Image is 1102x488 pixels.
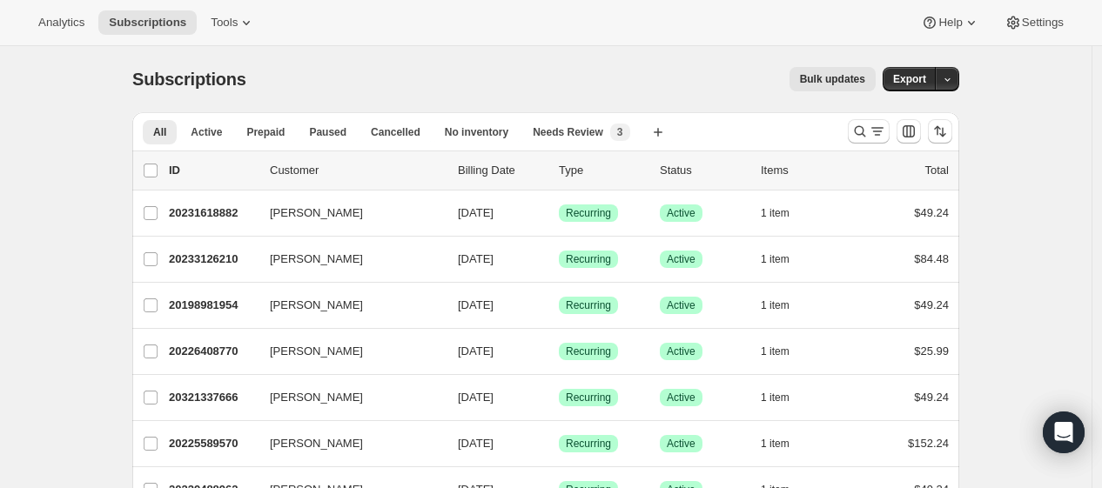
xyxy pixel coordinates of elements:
[169,293,949,318] div: 20198981954[PERSON_NAME][DATE]SuccessRecurringSuccessActive1 item$49.24
[914,206,949,219] span: $49.24
[259,430,433,458] button: [PERSON_NAME]
[458,162,545,179] p: Billing Date
[169,343,256,360] p: 20226408770
[270,343,363,360] span: [PERSON_NAME]
[617,125,623,139] span: 3
[566,391,611,404] span: Recurring
[559,162,646,179] div: Type
[848,119,890,144] button: Search and filter results
[761,162,848,179] div: Items
[914,298,949,311] span: $49.24
[458,206,494,219] span: [DATE]
[270,297,363,314] span: [PERSON_NAME]
[667,206,695,220] span: Active
[259,245,433,273] button: [PERSON_NAME]
[566,437,611,451] span: Recurring
[109,16,186,30] span: Subscriptions
[910,10,990,35] button: Help
[259,291,433,319] button: [PERSON_NAME]
[371,125,420,139] span: Cancelled
[259,384,433,411] button: [PERSON_NAME]
[566,298,611,312] span: Recurring
[270,251,363,268] span: [PERSON_NAME]
[800,72,865,86] span: Bulk updates
[169,389,256,406] p: 20321337666
[566,344,611,358] span: Recurring
[761,201,809,225] button: 1 item
[169,251,256,268] p: 20233126210
[667,298,695,312] span: Active
[169,201,949,225] div: 20231618882[PERSON_NAME][DATE]SuccessRecurringSuccessActive1 item$49.24
[169,247,949,271] div: 20233126210[PERSON_NAME][DATE]SuccessRecurringSuccessActive1 item$84.48
[200,10,265,35] button: Tools
[925,162,949,179] p: Total
[270,389,363,406] span: [PERSON_NAME]
[761,339,809,364] button: 1 item
[169,204,256,222] p: 20231618882
[790,67,876,91] button: Bulk updates
[169,435,256,452] p: 20225589570
[98,10,197,35] button: Subscriptions
[132,70,246,89] span: Subscriptions
[667,391,695,404] span: Active
[761,437,790,451] span: 1 item
[761,298,790,312] span: 1 item
[761,293,809,318] button: 1 item
[445,125,508,139] span: No inventory
[169,162,949,179] div: IDCustomerBilling DateTypeStatusItemsTotal
[1022,16,1064,30] span: Settings
[270,162,444,179] p: Customer
[458,298,494,311] span: [DATE]
[458,252,494,265] span: [DATE]
[566,252,611,266] span: Recurring
[883,67,937,91] button: Export
[259,338,433,365] button: [PERSON_NAME]
[259,199,433,227] button: [PERSON_NAME]
[169,339,949,364] div: 20226408770[PERSON_NAME][DATE]SuccessRecurringSuccessActive1 item$25.99
[169,162,256,179] p: ID
[458,391,494,404] span: [DATE]
[908,437,949,450] span: $152.24
[761,431,809,456] button: 1 item
[28,10,95,35] button: Analytics
[169,431,949,456] div: 20225589570[PERSON_NAME][DATE]SuccessRecurringSuccessActive1 item$152.24
[38,16,84,30] span: Analytics
[270,204,363,222] span: [PERSON_NAME]
[761,344,790,358] span: 1 item
[928,119,952,144] button: Sort the results
[309,125,346,139] span: Paused
[667,252,695,266] span: Active
[667,437,695,451] span: Active
[458,437,494,450] span: [DATE]
[246,125,285,139] span: Prepaid
[1043,411,1085,453] div: Open Intercom Messenger
[761,252,790,266] span: 1 item
[191,125,222,139] span: Active
[660,162,747,179] p: Status
[938,16,962,30] span: Help
[270,435,363,452] span: [PERSON_NAME]
[994,10,1074,35] button: Settings
[644,120,672,144] button: Create new view
[667,344,695,358] span: Active
[914,391,949,404] span: $49.24
[458,344,494,358] span: [DATE]
[761,391,790,404] span: 1 item
[897,119,921,144] button: Customize table column order and visibility
[893,72,926,86] span: Export
[169,385,949,410] div: 20321337666[PERSON_NAME][DATE]SuccessRecurringSuccessActive1 item$49.24
[761,206,790,220] span: 1 item
[169,297,256,314] p: 20198981954
[761,247,809,271] button: 1 item
[211,16,238,30] span: Tools
[914,344,949,358] span: $25.99
[914,252,949,265] span: $84.48
[153,125,166,139] span: All
[533,125,603,139] span: Needs Review
[761,385,809,410] button: 1 item
[566,206,611,220] span: Recurring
